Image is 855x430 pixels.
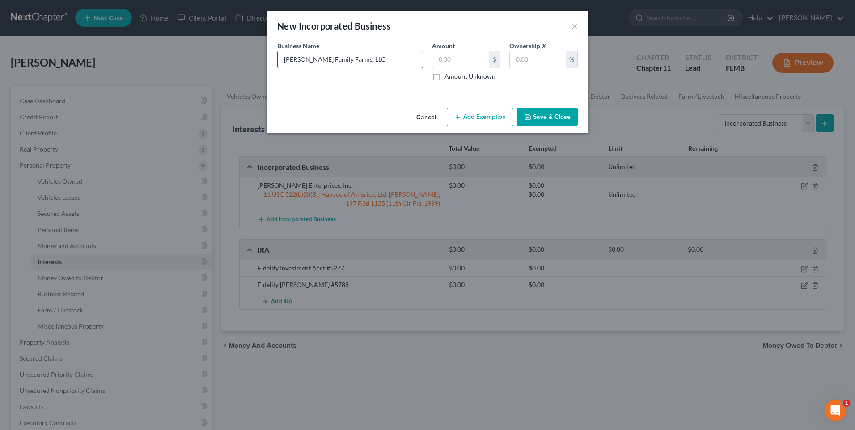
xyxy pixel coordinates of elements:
[409,109,443,126] button: Cancel
[447,108,513,126] button: Add Exemption
[509,41,546,51] label: Ownership %
[517,108,578,126] button: Save & Close
[277,42,319,50] span: Business Name
[566,51,577,68] div: %
[843,400,850,407] span: 1
[571,21,578,31] button: ×
[489,51,500,68] div: $
[444,72,495,81] label: Amount Unknown
[277,20,391,32] div: New Incorporated Business
[432,51,489,68] input: 0.00
[825,400,846,421] iframe: Intercom live chat
[510,51,566,68] input: 0.00
[432,41,455,51] label: Amount
[278,51,423,68] input: Enter name...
